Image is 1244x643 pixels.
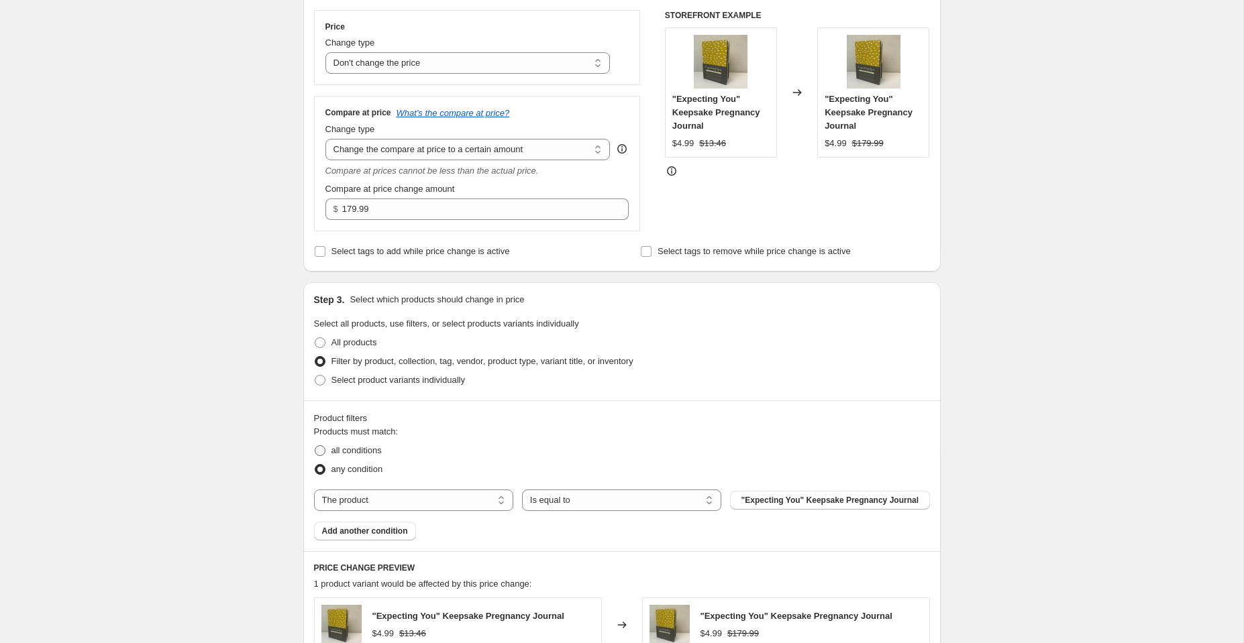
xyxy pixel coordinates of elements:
[314,318,579,329] span: Select all products, use filters, or select products variants individually
[372,627,395,640] div: $4.99
[333,204,338,214] span: $
[314,522,416,540] button: Add another condition
[331,337,377,347] span: All products
[665,10,930,21] h6: STOREFRONT EXAMPLE
[399,627,426,640] strike: $13.46
[852,137,884,150] strike: $179.99
[325,124,375,134] span: Change type
[331,246,510,256] span: Select tags to add while price change is active
[325,107,391,118] h3: Compare at price
[314,412,930,425] div: Product filters
[325,184,455,194] span: Compare at price change amount
[701,627,723,640] div: $4.99
[672,94,760,131] span: "Expecting You" Keepsake Pregnancy Journal
[847,35,900,89] img: 6b2fe9d5e7f32277662152f24dc65371_80x.jpg
[741,495,919,506] span: "Expecting You" Keepsake Pregnancy Journal
[615,142,629,156] div: help
[314,426,399,436] span: Products must match:
[730,491,929,510] button: "Expecting You" Keepsake Pregnancy Journal
[372,611,564,621] span: "Expecting You" Keepsake Pregnancy Journal
[658,246,851,256] span: Select tags to remove while price change is active
[727,627,759,640] strike: $179.99
[314,293,345,306] h2: Step 3.
[350,293,524,306] p: Select which products should change in price
[322,526,408,536] span: Add another condition
[325,166,539,176] i: Compare at prices cannot be less than the actual price.
[342,198,609,220] input: 80.00
[701,611,892,621] span: "Expecting You" Keepsake Pregnancy Journal
[699,137,726,150] strike: $13.46
[325,21,345,32] h3: Price
[825,94,913,131] span: "Expecting You" Keepsake Pregnancy Journal
[331,464,383,474] span: any condition
[331,375,465,385] span: Select product variants individually
[325,38,375,48] span: Change type
[397,108,510,118] button: What's the compare at price?
[672,137,694,150] div: $4.99
[825,137,847,150] div: $4.99
[331,356,633,366] span: Filter by product, collection, tag, vendor, product type, variant title, or inventory
[694,35,747,89] img: 6b2fe9d5e7f32277662152f24dc65371_80x.jpg
[314,563,930,573] h6: PRICE CHANGE PREVIEW
[331,445,382,455] span: all conditions
[314,579,532,589] span: 1 product variant would be affected by this price change:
